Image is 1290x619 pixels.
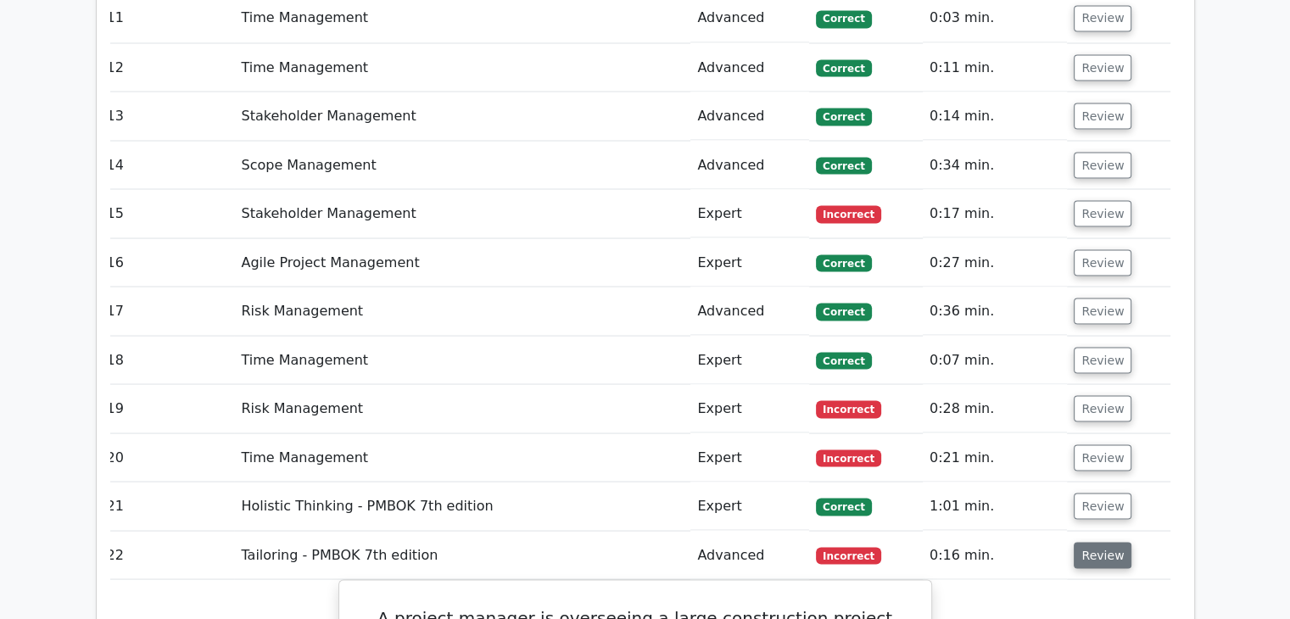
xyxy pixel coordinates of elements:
[1074,249,1131,276] button: Review
[100,141,235,189] td: 14
[816,352,871,369] span: Correct
[816,205,881,222] span: Incorrect
[234,384,690,432] td: Risk Management
[923,531,1068,579] td: 0:16 min.
[100,189,235,237] td: 15
[923,336,1068,384] td: 0:07 min.
[100,336,235,384] td: 18
[816,303,871,320] span: Correct
[816,449,881,466] span: Incorrect
[816,108,871,125] span: Correct
[690,336,809,384] td: Expert
[923,43,1068,92] td: 0:11 min.
[234,92,690,140] td: Stakeholder Management
[1074,347,1131,373] button: Review
[923,238,1068,287] td: 0:27 min.
[1074,5,1131,31] button: Review
[690,287,809,335] td: Advanced
[690,482,809,530] td: Expert
[1074,200,1131,226] button: Review
[816,254,871,271] span: Correct
[100,287,235,335] td: 17
[1074,152,1131,178] button: Review
[1074,542,1131,568] button: Review
[1074,493,1131,519] button: Review
[923,92,1068,140] td: 0:14 min.
[1074,103,1131,129] button: Review
[690,92,809,140] td: Advanced
[234,433,690,482] td: Time Management
[1074,444,1131,471] button: Review
[690,531,809,579] td: Advanced
[1074,54,1131,81] button: Review
[234,482,690,530] td: Holistic Thinking - PMBOK 7th edition
[690,189,809,237] td: Expert
[690,238,809,287] td: Expert
[1074,395,1131,421] button: Review
[100,531,235,579] td: 22
[923,189,1068,237] td: 0:17 min.
[923,287,1068,335] td: 0:36 min.
[234,238,690,287] td: Agile Project Management
[816,400,881,417] span: Incorrect
[816,498,871,515] span: Correct
[100,433,235,482] td: 20
[690,384,809,432] td: Expert
[690,43,809,92] td: Advanced
[816,547,881,564] span: Incorrect
[690,433,809,482] td: Expert
[100,238,235,287] td: 16
[690,141,809,189] td: Advanced
[100,384,235,432] td: 19
[100,482,235,530] td: 21
[923,141,1068,189] td: 0:34 min.
[923,433,1068,482] td: 0:21 min.
[234,189,690,237] td: Stakeholder Management
[234,43,690,92] td: Time Management
[100,43,235,92] td: 12
[1074,298,1131,324] button: Review
[816,10,871,27] span: Correct
[234,287,690,335] td: Risk Management
[234,141,690,189] td: Scope Management
[816,59,871,76] span: Correct
[923,482,1068,530] td: 1:01 min.
[234,531,690,579] td: Tailoring - PMBOK 7th edition
[923,384,1068,432] td: 0:28 min.
[234,336,690,384] td: Time Management
[816,157,871,174] span: Correct
[100,92,235,140] td: 13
